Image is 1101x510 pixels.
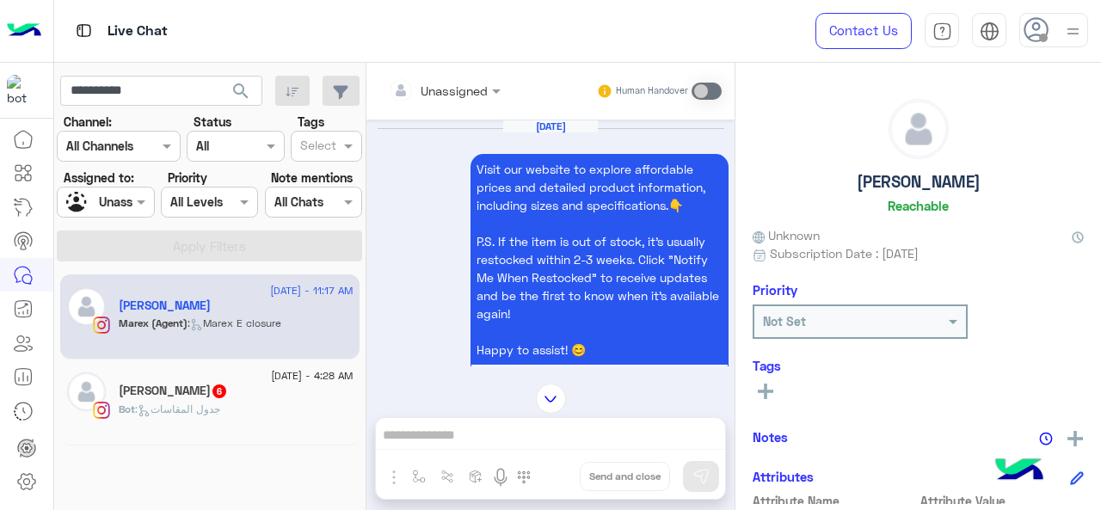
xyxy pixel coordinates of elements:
[270,283,353,298] span: [DATE] - 11:17 AM
[1067,431,1083,446] img: add
[194,113,231,131] label: Status
[753,358,1084,373] h6: Tags
[119,298,211,313] h5: Hana Sameh
[536,384,566,414] img: scroll
[119,316,188,329] span: Marex (Agent)
[925,13,959,49] a: tab
[271,169,353,187] label: Note mentions
[753,282,797,298] h6: Priority
[857,172,981,192] h5: [PERSON_NAME]
[753,226,820,244] span: Unknown
[93,316,110,334] img: Instagram
[67,287,106,326] img: defaultAdmin.png
[271,368,353,384] span: [DATE] - 4:28 AM
[889,100,948,158] img: defaultAdmin.png
[753,429,788,445] h6: Notes
[920,492,1085,510] span: Attribute Value
[503,120,598,132] h6: [DATE]
[73,20,95,41] img: tab
[119,402,135,415] span: Bot
[93,402,110,419] img: Instagram
[888,198,949,213] h6: Reachable
[616,84,688,98] small: Human Handover
[231,81,251,101] span: search
[298,113,324,131] label: Tags
[220,76,262,113] button: search
[1039,432,1053,445] img: notes
[989,441,1049,501] img: hulul-logo.png
[770,244,919,262] span: Subscription Date : [DATE]
[580,462,670,491] button: Send and close
[64,113,112,131] label: Channel:
[108,20,168,43] p: Live Chat
[7,75,38,106] img: 317874714732967
[753,469,814,484] h6: Attributes
[212,384,226,398] span: 6
[64,169,134,187] label: Assigned to:
[471,154,729,365] p: 28/7/2025, 12:42 PM
[135,402,220,415] span: : جدول المقاسات
[815,13,912,49] a: Contact Us
[298,136,336,158] div: Select
[980,22,1000,41] img: tab
[1062,21,1084,42] img: profile
[168,169,207,187] label: Priority
[932,22,952,41] img: tab
[119,384,228,398] h5: Hana Sameh
[753,492,917,510] span: Attribute Name
[7,13,41,49] img: Logo
[188,316,281,329] span: : Marex E closure
[57,230,362,261] button: Apply Filters
[67,372,106,411] img: defaultAdmin.png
